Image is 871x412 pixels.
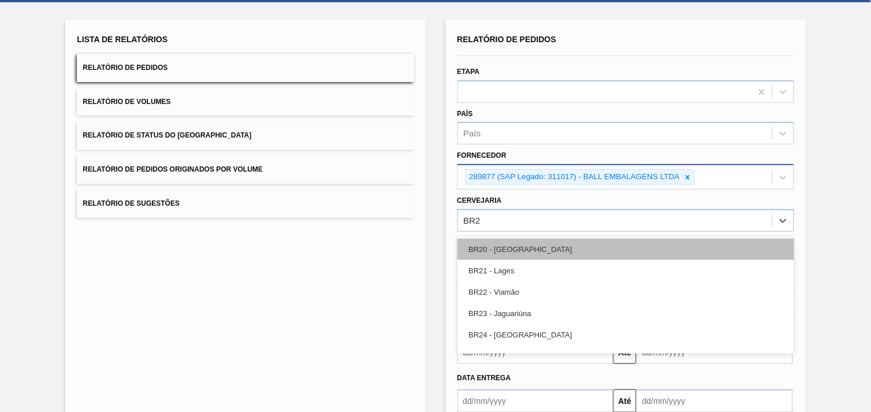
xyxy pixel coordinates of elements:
span: Relatório de Pedidos Originados por Volume [83,165,263,173]
button: Relatório de Volumes [77,88,414,116]
span: Relatório de Pedidos [457,35,557,44]
label: Fornecedor [457,151,507,159]
div: BR22 - Viamão [457,281,794,303]
label: Etapa [457,68,480,76]
span: Relatório de Sugestões [83,199,180,207]
label: País [457,110,473,118]
button: Relatório de Sugestões [77,190,414,218]
button: Relatório de Pedidos Originados por Volume [77,155,414,184]
div: País [464,129,481,139]
span: Relatório de Pedidos [83,64,167,72]
div: BR25 - Contagem [457,346,794,367]
div: BR24 - [GEOGRAPHIC_DATA] [457,324,794,346]
span: Relatório de Volumes [83,98,170,106]
span: Lista de Relatórios [77,35,167,44]
button: Relatório de Status do [GEOGRAPHIC_DATA] [77,121,414,150]
div: 289877 (SAP Legado: 311017) - BALL EMBALAGENS LTDA [466,170,682,184]
div: BR23 - Jaguariúna [457,303,794,324]
button: Relatório de Pedidos [77,54,414,82]
div: BR21 - Lages [457,260,794,281]
div: BR20 - [GEOGRAPHIC_DATA] [457,239,794,260]
label: Cervejaria [457,196,502,205]
span: Data entrega [457,374,511,382]
span: Relatório de Status do [GEOGRAPHIC_DATA] [83,131,251,139]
